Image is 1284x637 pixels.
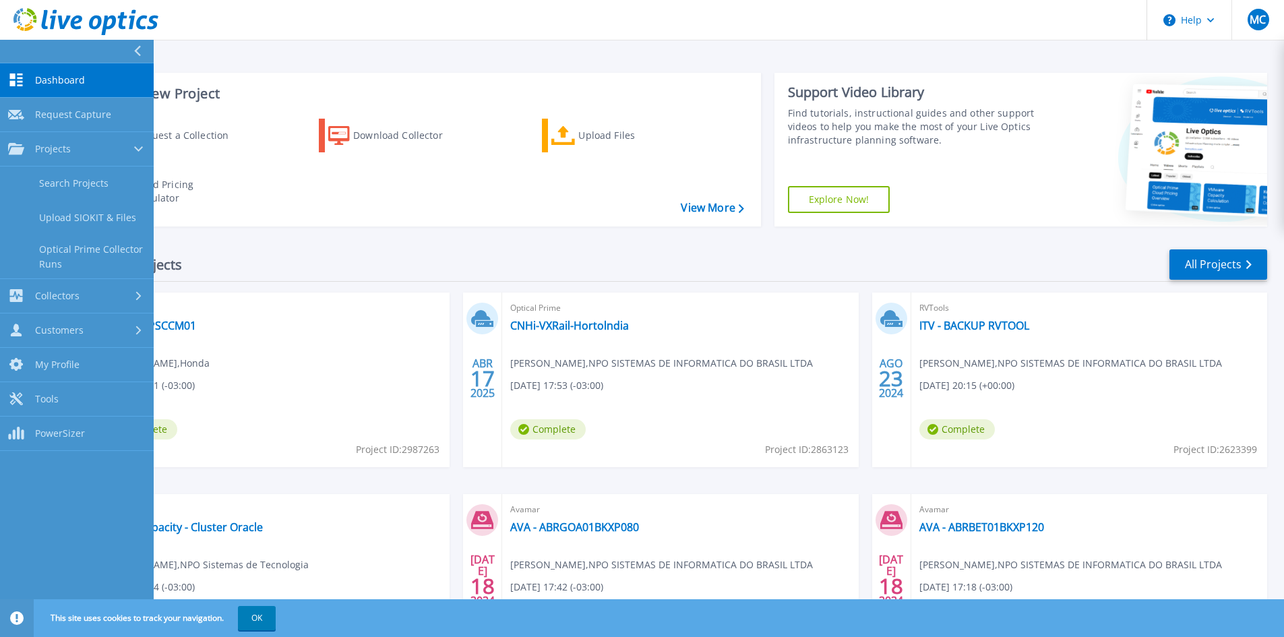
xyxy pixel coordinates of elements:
a: Explore Now! [788,186,890,213]
span: [DATE] 20:15 (+00:00) [919,378,1014,393]
a: View More [681,202,743,214]
a: AVA - ABRGOA01BKXP080 [510,520,639,534]
div: Download Collector [353,122,461,149]
span: Tools [35,393,59,405]
span: Complete [919,419,995,439]
span: Complete [510,419,586,439]
span: Optical Prime [510,301,850,315]
span: [PERSON_NAME] , NPO SISTEMAS DE INFORMATICA DO BRASIL LTDA [510,557,813,572]
span: Optical Prime [102,301,441,315]
a: Upload Files [542,119,692,152]
h3: Start a New Project [96,86,743,101]
span: Request Capture [35,109,111,121]
a: CNHi-VXRail-Hortolndia [510,319,629,332]
span: Projects [35,143,71,155]
a: Cloud Pricing Calculator [96,175,246,208]
a: All Projects [1169,249,1267,280]
span: [PERSON_NAME] , NPO SISTEMAS DE INFORMATICA DO BRASIL LTDA [510,356,813,371]
span: Project ID: 2987263 [356,442,439,457]
div: [DATE] 2024 [878,555,904,605]
div: Request a Collection [134,122,242,149]
span: PowerSizer [35,427,85,439]
span: Customers [35,324,84,336]
a: Estudo capacity - Cluster Oracle [102,520,263,534]
div: Support Video Library [788,84,1039,101]
span: [DATE] 17:18 (-03:00) [919,580,1012,595]
span: [DATE] 17:53 (-03:00) [510,378,603,393]
span: [PERSON_NAME] , Honda [102,356,210,371]
span: [PERSON_NAME] , NPO SISTEMAS DE INFORMATICA DO BRASIL LTDA [919,557,1222,572]
div: AGO 2024 [878,354,904,403]
div: Find tutorials, instructional guides and other support videos to help you make the most of your L... [788,107,1039,147]
div: ABR 2025 [470,354,495,403]
span: My Profile [35,359,80,371]
span: RVTools [919,301,1259,315]
span: [PERSON_NAME] , NPO Sistemas de Tecnologia [102,557,309,572]
div: Upload Files [578,122,686,149]
span: [DATE] 17:42 (-03:00) [510,580,603,595]
a: Request a Collection [96,119,246,152]
span: 18 [879,580,903,592]
span: 17 [470,373,495,384]
span: [PERSON_NAME] , NPO SISTEMAS DE INFORMATICA DO BRASIL LTDA [919,356,1222,371]
span: Avamar [510,502,850,517]
div: Cloud Pricing Calculator [132,178,240,205]
span: This site uses cookies to track your navigation. [37,606,276,630]
a: Download Collector [319,119,469,152]
a: ITV - BACKUP RVTOOL [919,319,1029,332]
span: MC [1250,14,1266,25]
a: AVA - ABRBET01BKXP120 [919,520,1044,534]
span: Dashboard [35,74,85,86]
span: Optical Prime [102,502,441,517]
span: Project ID: 2623399 [1173,442,1257,457]
span: 23 [879,373,903,384]
span: Project ID: 2863123 [765,442,849,457]
button: OK [238,606,276,630]
span: 18 [470,580,495,592]
span: Avamar [919,502,1259,517]
span: Collectors [35,290,80,302]
div: [DATE] 2024 [470,555,495,605]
